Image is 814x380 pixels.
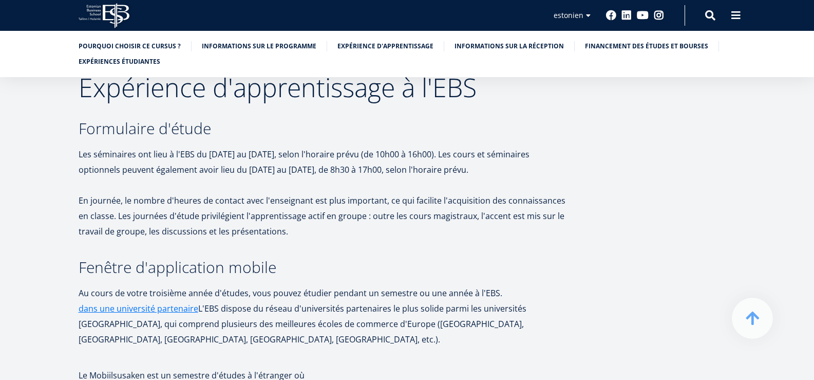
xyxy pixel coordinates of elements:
input: Mõjuettevõtlus [3,141,9,148]
font: L'EBS dispose du réseau d'universités partenaires le plus solide parmi les universités [GEOGRAPHI... [79,303,526,345]
span: Ettevõtlus ja ärijuhtimine (sessioonõpe), õpingute algus jaanuar 2026 [12,101,221,110]
a: dans une université partenaire [79,301,198,316]
a: Expérience d'apprentissage [337,41,433,51]
span: Perekonnanimi [244,1,291,10]
a: Expériences étudiantes [79,57,160,67]
a: Financement des études et bourses [585,41,708,51]
font: Pourquoi choisir ce cursus ? [79,42,181,50]
span: Mõjuettevõtlus [12,141,59,150]
font: Expérience d'apprentissage à l'EBS [79,70,477,105]
font: Informations sur la réception [455,42,564,50]
input: Ettevõtlus ja ärijuhtimine (päevaõpe) [3,115,9,121]
font: Les séminaires ont lieu à l'EBS du [DATE] au [DATE], selon l'horaire prévu (de 10h00 à 16h00). Le... [79,149,529,175]
font: Expériences étudiantes [79,57,160,66]
a: Informations sur le programme [202,41,316,51]
font: Formulaire d'étude [79,118,211,139]
a: Pourquoi choisir ce cursus ? [79,41,181,51]
font: Financement des études et bourses [585,42,708,50]
font: dans une université partenaire [79,303,198,314]
a: Informations sur la réception [455,41,564,51]
font: Expérience d'apprentissage [337,42,433,50]
font: Informations sur le programme [202,42,316,50]
input: Ettevõtlus ja ärijuhtimine (sessioonõpe), õpingute algus jaanuar 2026 [3,101,9,108]
font: Au cours de votre troisième année d'études, vous pouvez étudier pendant un semestre ou une année ... [79,287,502,299]
span: Ettevõtlus ja ärijuhtimine (päevaõpe) [12,114,124,123]
font: En journée, le nombre d'heures de contact avec l'enseignant est plus important, ce qui facilite l... [79,195,565,237]
span: Rahvusvaheline ärijuhtimine [12,128,99,137]
font: Fenêtre d'application mobile [79,257,276,278]
input: Rahvusvaheline ärijuhtimine [3,128,9,135]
